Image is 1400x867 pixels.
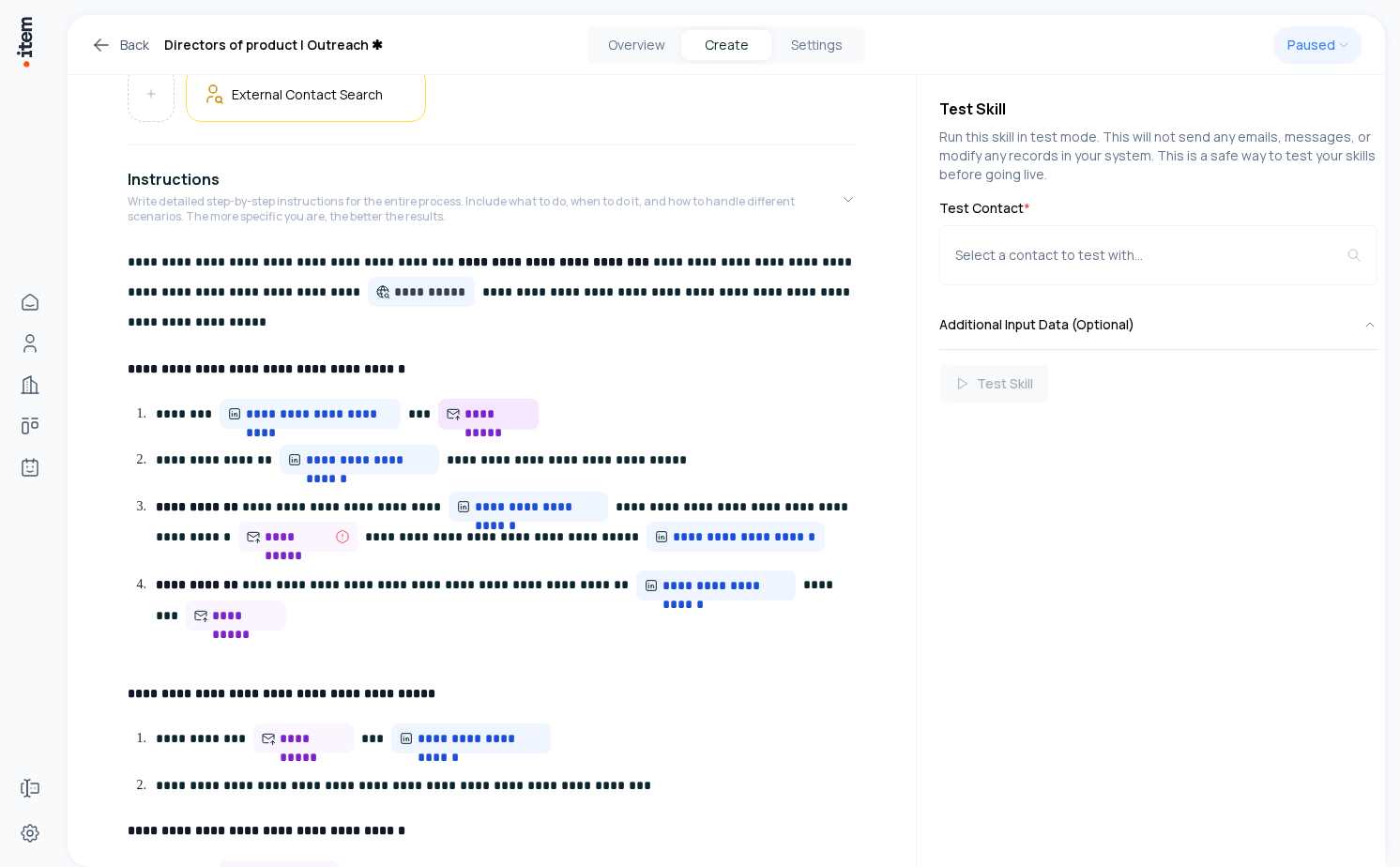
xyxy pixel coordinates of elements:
[128,153,856,247] button: InstructionsWrite detailed step-by-step instructions for the entire process. Include what to do, ...
[11,325,49,362] a: Contacts
[232,85,383,103] h5: External Contact Search
[11,366,49,403] a: Companies
[939,98,1377,120] h4: Test Skill
[955,246,1347,265] div: Select a contact to test with...
[11,407,49,445] a: deals
[128,66,856,137] div: Triggers
[939,199,1377,218] label: Test Contact
[681,30,771,60] button: Create
[15,15,34,68] img: Item Brain Logo
[939,128,1377,184] p: Run this skill in test mode. This will not send any emails, messages, or modify any records in yo...
[11,283,49,321] a: Home
[128,168,220,190] h4: Instructions
[939,300,1377,349] button: Additional Input Data (Optional)
[771,30,861,60] button: Settings
[591,30,681,60] button: Overview
[164,34,383,56] h1: Directors of product | Outreach ✱
[11,769,49,807] a: Forms
[128,194,841,224] p: Write detailed step-by-step instructions for the entire process. Include what to do, when to do i...
[11,814,49,852] a: Settings
[11,449,49,486] a: Agents
[90,34,149,56] a: Back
